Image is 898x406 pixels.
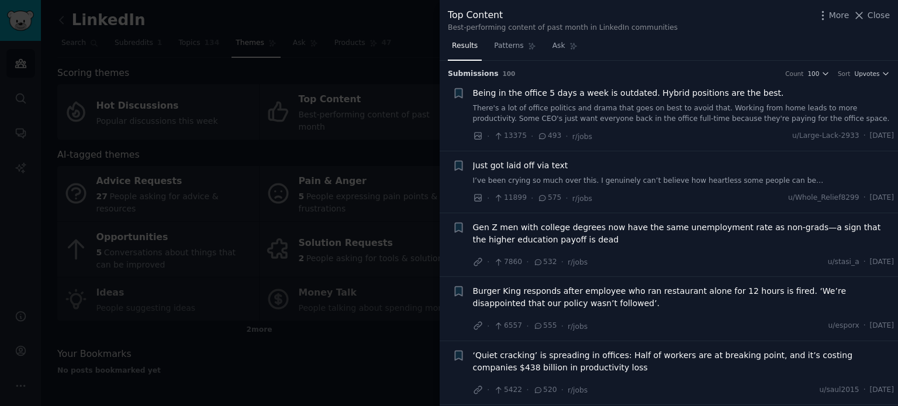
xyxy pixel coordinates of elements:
span: · [526,320,529,332]
span: 5422 [493,385,522,395]
div: Best-performing content of past month in LinkedIn communities [448,23,678,33]
a: Being in the office 5 days a week is outdated. Hybrid positions are the best. [473,87,784,99]
span: 100 [807,70,819,78]
span: · [487,320,489,332]
span: r/jobs [568,322,588,331]
a: I’ve been crying so much over this. I genuinely can’t believe how heartless some people can be… [473,176,894,186]
span: · [864,131,866,141]
span: 575 [537,193,561,203]
span: · [487,192,489,204]
span: · [526,384,529,396]
span: Results [452,41,478,51]
span: · [531,192,533,204]
span: · [565,192,568,204]
span: · [864,385,866,395]
span: 555 [533,321,557,331]
a: Just got laid off via text [473,159,568,172]
span: · [561,320,563,332]
span: [DATE] [870,321,894,331]
span: Upvotes [854,70,879,78]
span: [DATE] [870,193,894,203]
a: There's a lot of office politics and drama that goes on best to avoid that. Working from home lea... [473,103,894,124]
span: 13375 [493,131,526,141]
a: Gen Z men with college degrees now have the same unemployment rate as non-grads—a sign that the h... [473,221,894,246]
span: [DATE] [870,257,894,268]
a: Ask [548,37,582,61]
a: ‘Quiet cracking’ is spreading in offices: Half of workers are at breaking point, and it’s costing... [473,349,894,374]
span: u/Whole_Relief8299 [788,193,859,203]
button: More [817,9,849,22]
span: · [561,384,563,396]
span: 532 [533,257,557,268]
span: r/jobs [568,258,588,266]
span: 11899 [493,193,526,203]
span: u/Large-Lack-2933 [792,131,859,141]
span: Submission s [448,69,499,79]
button: Upvotes [854,70,890,78]
div: Sort [838,70,851,78]
span: 493 [537,131,561,141]
span: 100 [503,70,516,77]
button: Close [853,9,890,22]
span: u/stasi_a [828,257,859,268]
span: More [829,9,849,22]
span: [DATE] [870,385,894,395]
div: Top Content [448,8,678,23]
span: Close [868,9,890,22]
span: Patterns [494,41,523,51]
button: 100 [807,70,830,78]
span: · [487,256,489,268]
span: u/saul2015 [820,385,859,395]
span: r/jobs [568,386,588,394]
div: Count [785,70,803,78]
span: · [487,384,489,396]
span: 520 [533,385,557,395]
span: [DATE] [870,131,894,141]
a: Patterns [490,37,540,61]
span: · [531,130,533,143]
span: r/jobs [572,195,592,203]
span: · [526,256,529,268]
span: · [864,193,866,203]
span: 6557 [493,321,522,331]
a: Burger King responds after employee who ran restaurant alone for 12 hours is fired. ‘We’re disapp... [473,285,894,310]
span: · [864,321,866,331]
span: · [565,130,568,143]
span: r/jobs [572,133,592,141]
span: 7860 [493,257,522,268]
span: Ask [552,41,565,51]
a: Results [448,37,482,61]
span: · [487,130,489,143]
span: · [864,257,866,268]
span: u/esporx [828,321,859,331]
span: · [561,256,563,268]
